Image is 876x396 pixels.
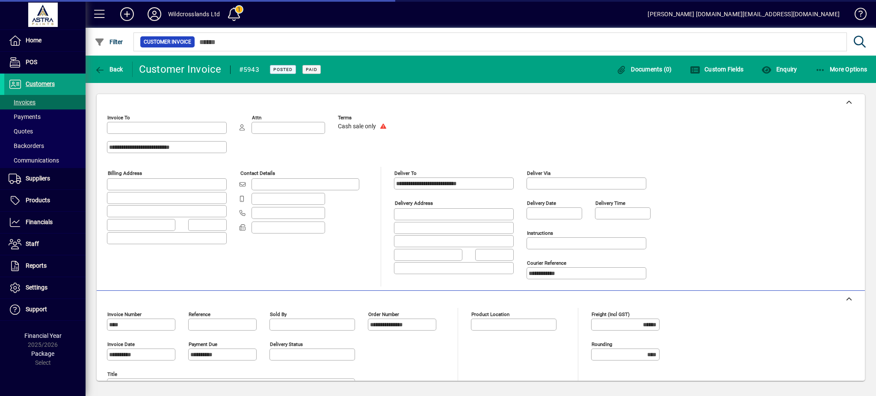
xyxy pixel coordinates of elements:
[595,200,625,206] mat-label: Delivery time
[759,62,799,77] button: Enquiry
[189,341,217,347] mat-label: Payment due
[189,311,210,317] mat-label: Reference
[848,2,865,30] a: Knowledge Base
[4,255,86,277] a: Reports
[4,277,86,298] a: Settings
[252,115,261,121] mat-label: Attn
[527,230,553,236] mat-label: Instructions
[815,66,867,73] span: More Options
[239,63,259,77] div: #5943
[144,38,191,46] span: Customer Invoice
[592,311,630,317] mat-label: Freight (incl GST)
[26,306,47,313] span: Support
[368,311,399,317] mat-label: Order number
[26,80,55,87] span: Customers
[139,62,222,76] div: Customer Invoice
[4,168,86,189] a: Suppliers
[338,123,376,130] span: Cash sale only
[4,139,86,153] a: Backorders
[527,170,550,176] mat-label: Deliver via
[9,142,44,149] span: Backorders
[26,262,47,269] span: Reports
[92,62,125,77] button: Back
[4,233,86,255] a: Staff
[95,38,123,45] span: Filter
[471,311,509,317] mat-label: Product location
[813,62,870,77] button: More Options
[107,311,142,317] mat-label: Invoice number
[4,52,86,73] a: POS
[95,66,123,73] span: Back
[107,341,135,347] mat-label: Invoice date
[270,341,303,347] mat-label: Delivery status
[527,260,566,266] mat-label: Courier Reference
[614,62,674,77] button: Documents (0)
[690,66,744,73] span: Custom Fields
[4,109,86,124] a: Payments
[31,350,54,357] span: Package
[26,240,39,247] span: Staff
[26,284,47,291] span: Settings
[24,332,62,339] span: Financial Year
[4,124,86,139] a: Quotes
[141,6,168,22] button: Profile
[4,190,86,211] a: Products
[86,62,133,77] app-page-header-button: Back
[270,311,287,317] mat-label: Sold by
[4,212,86,233] a: Financials
[527,200,556,206] mat-label: Delivery date
[26,59,37,65] span: POS
[26,175,50,182] span: Suppliers
[113,6,141,22] button: Add
[107,371,117,377] mat-label: Title
[4,299,86,320] a: Support
[688,62,746,77] button: Custom Fields
[26,197,50,204] span: Products
[306,67,317,72] span: Paid
[338,115,389,121] span: Terms
[9,99,36,106] span: Invoices
[9,128,33,135] span: Quotes
[761,66,797,73] span: Enquiry
[4,153,86,168] a: Communications
[592,341,612,347] mat-label: Rounding
[26,37,41,44] span: Home
[9,157,59,164] span: Communications
[394,170,417,176] mat-label: Deliver To
[107,115,130,121] mat-label: Invoice To
[168,7,220,21] div: Wildcrosslands Ltd
[92,34,125,50] button: Filter
[26,219,53,225] span: Financials
[9,113,41,120] span: Payments
[648,7,840,21] div: [PERSON_NAME] [DOMAIN_NAME][EMAIL_ADDRESS][DOMAIN_NAME]
[273,67,293,72] span: Posted
[4,30,86,51] a: Home
[4,95,86,109] a: Invoices
[616,66,672,73] span: Documents (0)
